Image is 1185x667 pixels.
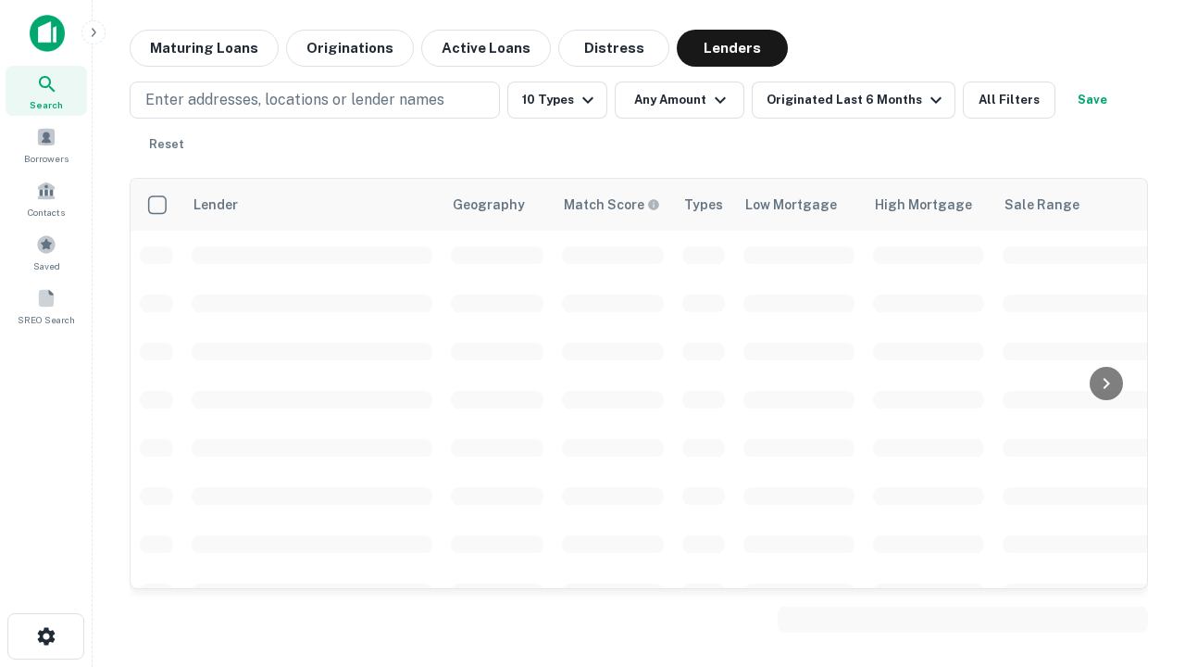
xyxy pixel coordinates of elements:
button: Lenders [677,30,788,67]
th: Capitalize uses an advanced AI algorithm to match your search with the best lender. The match sco... [553,179,673,231]
a: Saved [6,227,87,277]
img: capitalize-icon.png [30,15,65,52]
th: Geography [442,179,553,231]
th: Low Mortgage [734,179,864,231]
span: SREO Search [18,312,75,327]
iframe: Chat Widget [1092,459,1185,548]
div: Capitalize uses an advanced AI algorithm to match your search with the best lender. The match sco... [564,195,660,215]
a: Contacts [6,173,87,223]
button: Originated Last 6 Months [752,82,955,119]
button: Distress [558,30,669,67]
th: Types [673,179,734,231]
span: Contacts [28,205,65,220]
a: Search [6,66,87,116]
div: Low Mortgage [745,194,837,216]
th: Sale Range [993,179,1160,231]
div: Types [684,194,723,216]
div: Lender [193,194,238,216]
button: Active Loans [421,30,551,67]
button: Originations [286,30,414,67]
div: Geography [453,194,525,216]
button: Enter addresses, locations or lender names [130,82,500,119]
button: Save your search to get updates of matches that match your search criteria. [1063,82,1122,119]
th: Lender [182,179,442,231]
div: High Mortgage [875,194,972,216]
h6: Match Score [564,195,656,215]
a: Borrowers [6,120,87,170]
button: 10 Types [507,82,607,119]
p: Enter addresses, locations or lender names [145,89,444,111]
th: High Mortgage [864,179,993,231]
button: Any Amount [615,82,744,119]
div: Sale Range [1004,194,1079,216]
span: Search [30,97,63,112]
button: Reset [137,126,196,163]
div: Originated Last 6 Months [767,89,947,111]
span: Saved [33,258,60,273]
button: Maturing Loans [130,30,279,67]
button: All Filters [963,82,1055,119]
a: SREO Search [6,281,87,331]
span: Borrowers [24,151,69,166]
